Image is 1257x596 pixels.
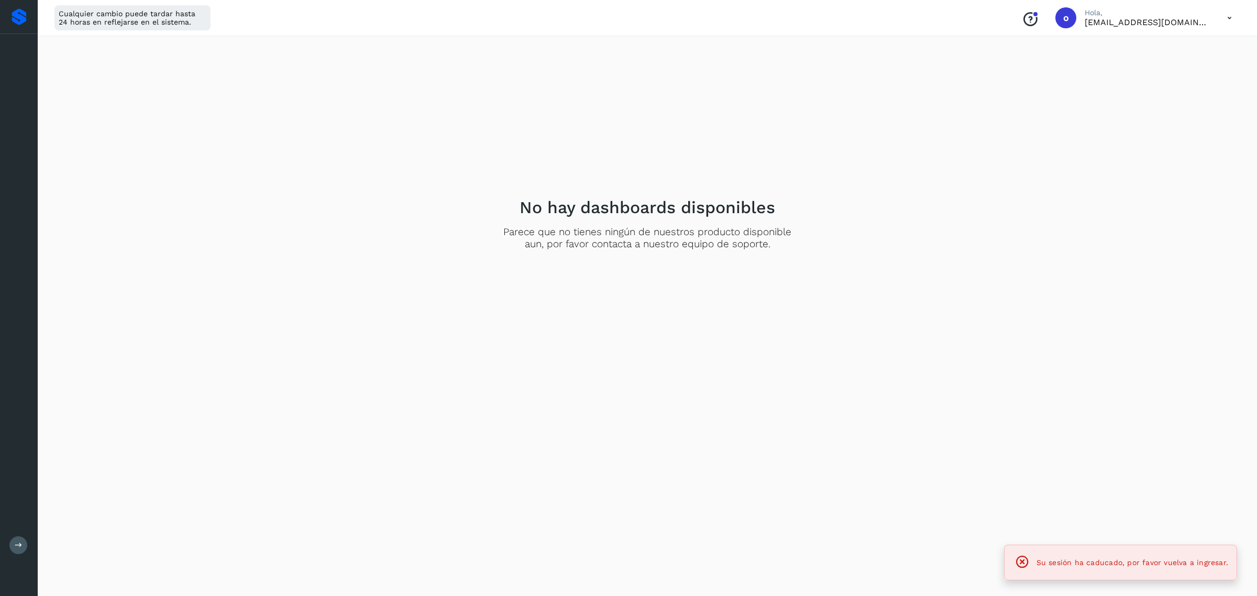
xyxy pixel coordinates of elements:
[1037,558,1228,567] span: Su sesión ha caducado, por favor vuelva a ingresar.
[54,5,211,30] div: Cualquier cambio puede tardar hasta 24 horas en reflejarse en el sistema.
[1085,8,1210,17] p: Hola,
[1085,17,1210,27] p: orlando@rfllogistics.com.mx
[498,226,797,250] p: Parece que no tienes ningún de nuestros producto disponible aun, por favor contacta a nuestro equ...
[520,197,775,217] h2: No hay dashboards disponibles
